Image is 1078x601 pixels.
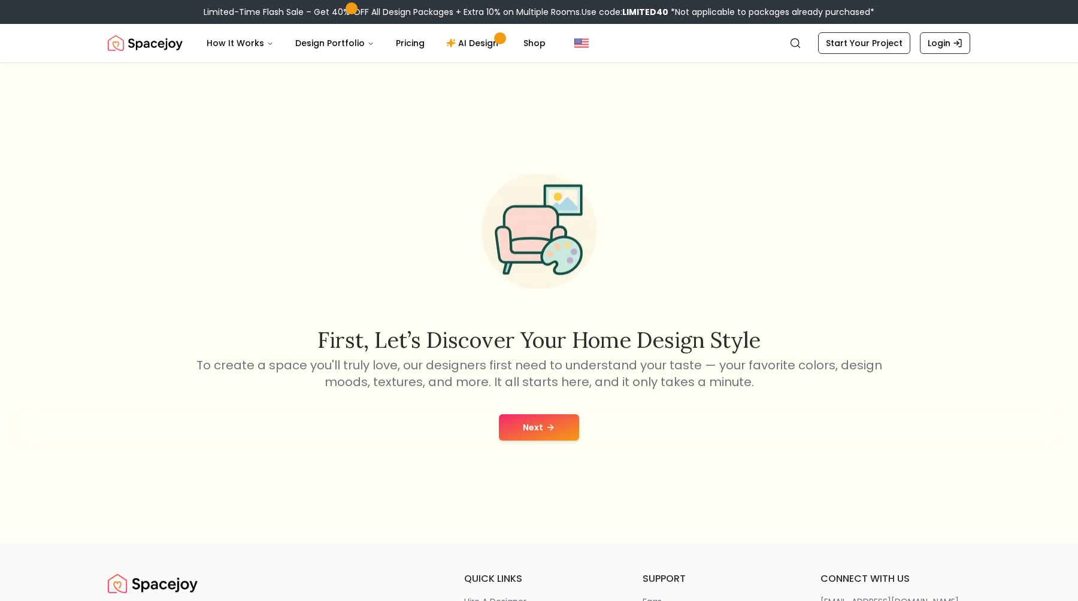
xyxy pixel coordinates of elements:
h6: connect with us [820,572,970,586]
div: Limited-Time Flash Sale – Get 40% OFF All Design Packages + Extra 10% on Multiple Rooms. [204,6,874,18]
a: Shop [514,31,555,55]
a: AI Design [437,31,511,55]
nav: Main [197,31,555,55]
a: Spacejoy [108,31,183,55]
img: United States [574,36,589,50]
img: Spacejoy Logo [108,572,198,596]
button: How It Works [197,31,283,55]
h2: First, let’s discover your home design style [194,328,884,352]
a: Start Your Project [818,32,910,54]
button: Next [499,414,579,441]
h6: quick links [464,572,614,586]
p: To create a space you'll truly love, our designers first need to understand your taste — your fav... [194,357,884,390]
span: Use code: [582,6,668,18]
a: Pricing [386,31,434,55]
img: Spacejoy Logo [108,31,183,55]
b: LIMITED40 [622,6,668,18]
button: Design Portfolio [286,31,384,55]
a: Login [920,32,970,54]
span: *Not applicable to packages already purchased* [668,6,874,18]
nav: Global [108,24,970,62]
img: Start Style Quiz Illustration [462,154,616,308]
a: Spacejoy [108,572,198,596]
h6: support [643,572,792,586]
